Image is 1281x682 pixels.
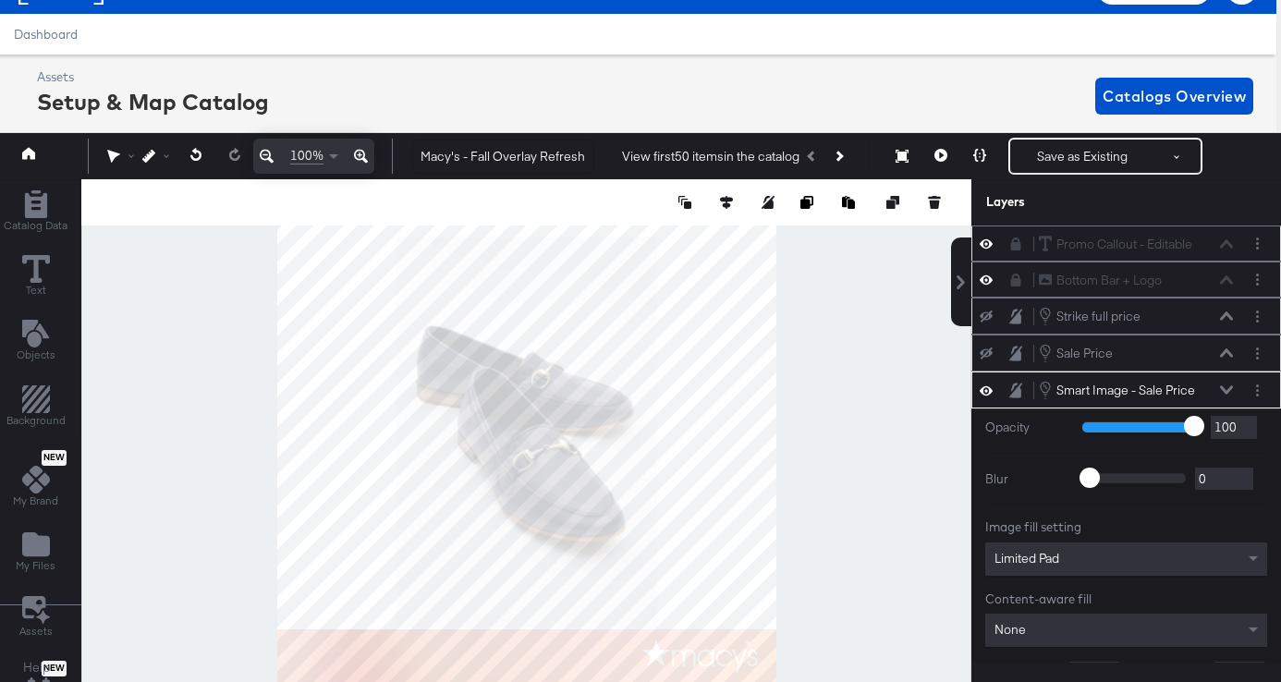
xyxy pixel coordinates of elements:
span: Text [26,283,46,298]
button: Layer Options [1248,270,1267,289]
div: Assets [37,68,269,86]
div: Setup & Map Catalog [37,86,269,117]
button: Layer Options [1248,234,1267,253]
span: 100% [290,147,323,164]
div: Sale Price [1056,345,1113,362]
button: Assets [8,591,64,644]
span: None [994,621,1026,638]
a: Dashboard [14,27,78,42]
a: Help [23,659,50,676]
button: Layer Options [1248,307,1267,326]
span: New [42,452,67,464]
span: Background [6,413,66,428]
span: Objects [17,347,55,362]
label: Opacity [985,419,1068,436]
button: Smart Image - Sale Price [1038,380,1196,400]
button: Text [11,251,61,304]
button: Add Text [6,316,67,369]
button: NewMy Brand [2,445,69,514]
div: Image fill setting [985,518,1267,536]
button: Add Files [5,526,67,578]
label: Blur [985,470,1068,488]
button: Sale Price [1038,343,1114,363]
button: Strike full price [1038,306,1141,326]
svg: Paste image [842,196,855,209]
div: View first 50 items in the catalog [622,148,799,165]
button: Save as Existing [1010,140,1154,173]
svg: Copy image [800,196,813,209]
span: My Brand [13,493,58,508]
div: Layers [986,193,1175,211]
span: Limited Pad [994,550,1059,566]
div: Content-aware fill [985,591,1267,608]
button: Layer Options [1248,344,1267,363]
button: Catalogs Overview [1095,78,1253,115]
div: Strike full price [1056,308,1141,325]
span: My Files [16,558,55,573]
span: Assets [19,624,53,639]
span: Catalogs Overview [1103,83,1246,109]
span: Catalog Data [4,218,67,233]
button: Layer Options [1248,381,1267,400]
button: Copy image [800,193,819,212]
button: Paste image [842,193,860,212]
button: Next Product [825,140,851,173]
div: Smart Image - Sale Price [1056,382,1195,399]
